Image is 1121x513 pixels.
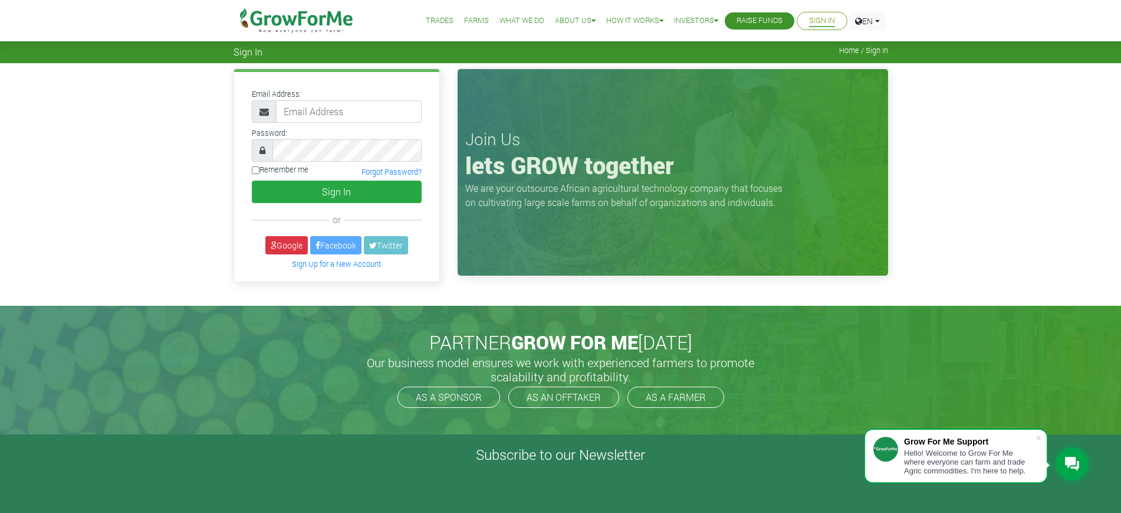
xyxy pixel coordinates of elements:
input: Remember me [252,166,259,174]
a: Trades [426,15,453,27]
div: Grow For Me Support [904,437,1035,446]
a: Sign Up for a New Account [292,259,381,269]
span: GROW FOR ME [511,329,638,355]
div: Hello! Welcome to Grow For Me where everyone can farm and trade Agric commodities. I'm here to help. [904,449,1035,475]
a: Forgot Password? [361,167,422,177]
span: Home / Sign In [839,46,888,55]
h2: PARTNER [DATE] [238,331,883,354]
p: We are your outsource African agricultural technology company that focuses on cultivating large s... [465,181,790,210]
a: How it Works [606,15,663,27]
h4: Subscribe to our Newsletter [15,446,1106,463]
a: AS A SPONSOR [397,387,500,408]
a: Google [265,236,308,254]
input: Email Address [276,100,422,123]
a: Sign In [809,15,835,27]
h1: lets GROW together [465,151,880,179]
h5: Our business model ensures we work with experienced farmers to promote scalability and profitabil... [354,355,767,384]
span: Sign In [234,46,262,57]
a: Farms [464,15,489,27]
a: About Us [555,15,596,27]
a: Investors [674,15,718,27]
label: Email Address: [252,89,301,100]
button: Sign In [252,181,422,203]
a: EN [850,12,885,30]
a: AS AN OFFTAKER [508,387,619,408]
a: AS A FARMER [627,387,724,408]
div: or [252,213,422,227]
label: Password: [252,128,287,139]
h3: Join Us [465,129,880,149]
a: What We Do [499,15,544,27]
a: Raise Funds [737,15,783,27]
label: Remember me [252,164,308,175]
